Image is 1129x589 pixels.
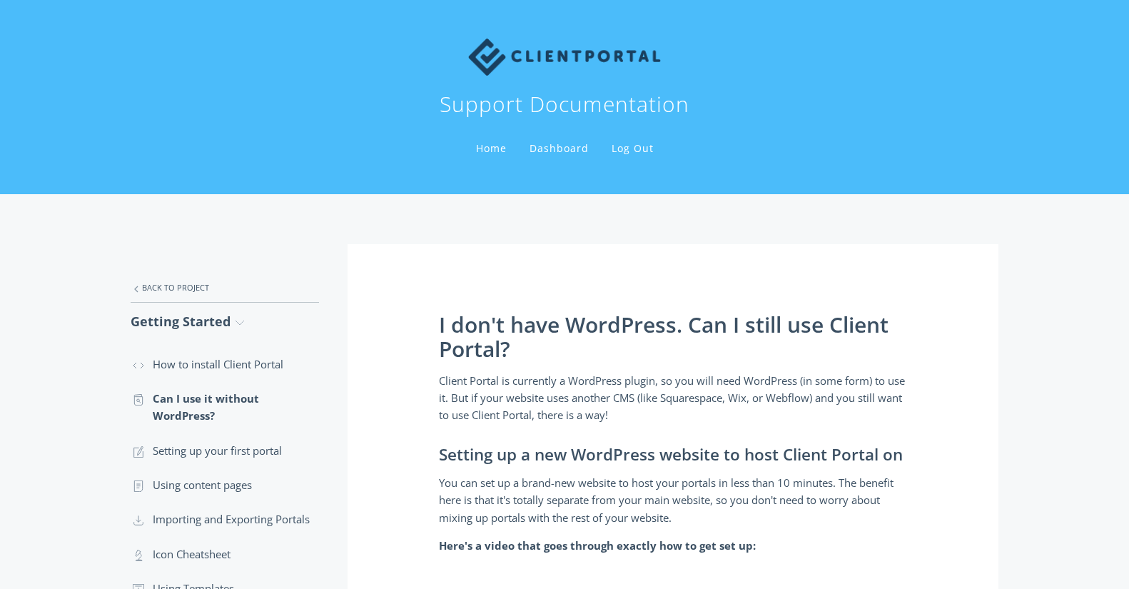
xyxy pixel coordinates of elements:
[527,141,592,155] a: Dashboard
[439,474,907,526] p: You can set up a brand-new website to host your portals in less than 10 minutes. The benefit here...
[131,347,319,381] a: How to install Client Portal
[473,141,510,155] a: Home
[609,141,657,155] a: Log Out
[131,433,319,468] a: Setting up your first portal
[131,468,319,502] a: Using content pages
[439,372,907,424] p: Client Portal is currently a WordPress plugin, so you will need WordPress (in some form) to use i...
[439,445,907,463] h3: Setting up a new WordPress website to host Client Portal on
[131,273,319,303] a: Back to Project
[131,537,319,571] a: Icon Cheatsheet
[439,313,907,361] h1: I don't have WordPress. Can I still use Client Portal?
[439,538,756,553] strong: Here's a video that goes through exactly how to get set up:
[131,381,319,433] a: Can I use it without WordPress?
[131,502,319,536] a: Importing and Exporting Portals
[131,303,319,341] a: Getting Started
[440,90,689,119] h1: Support Documentation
